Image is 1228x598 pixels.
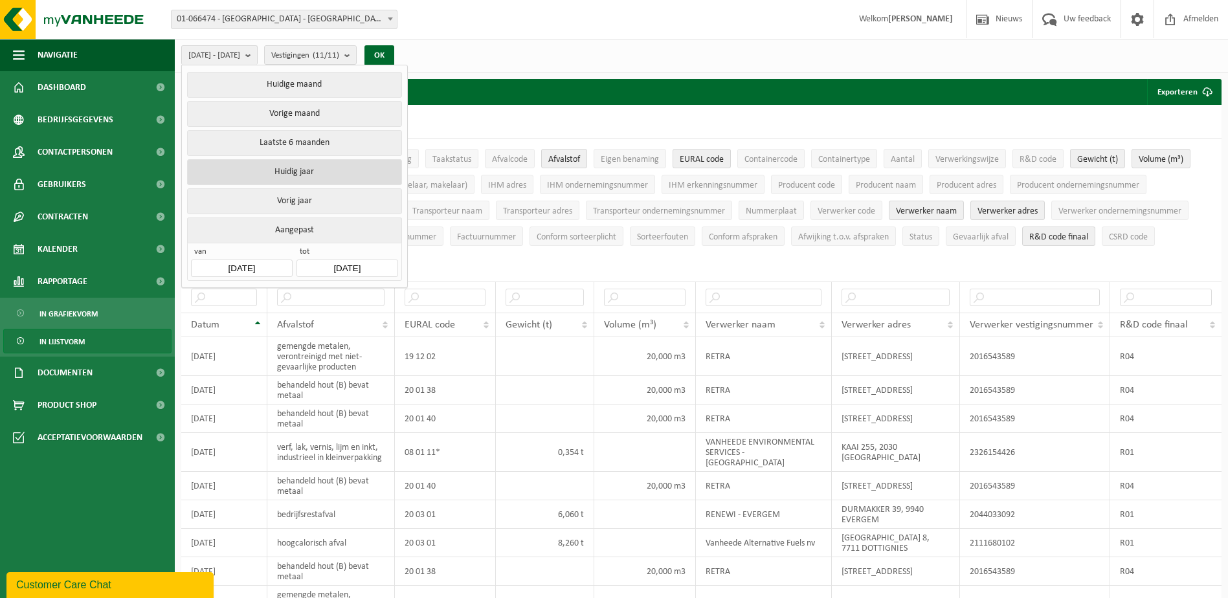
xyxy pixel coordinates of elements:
[953,232,1009,242] span: Gevaarlijk afval
[296,247,397,260] span: tot
[1110,337,1222,376] td: R04
[188,46,240,65] span: [DATE] - [DATE]
[1110,433,1222,472] td: R01
[485,149,535,168] button: AfvalcodeAfvalcode: Activate to sort
[1147,79,1220,105] button: Exporteren
[1020,155,1056,164] span: R&D code
[264,45,357,65] button: Vestigingen(11/11)
[856,181,916,190] span: Producent naam
[1110,529,1222,557] td: R01
[181,500,267,529] td: [DATE]
[267,472,396,500] td: behandeld hout (B) bevat metaal
[1110,472,1222,500] td: R04
[594,149,666,168] button: Eigen benamingEigen benaming: Activate to sort
[187,130,401,156] button: Laatste 6 maanden
[267,337,396,376] td: gemengde metalen, verontreinigd met niet-gevaarlijke producten
[832,472,959,500] td: [STREET_ADDRESS]
[832,557,959,586] td: [STREET_ADDRESS]
[960,472,1110,500] td: 2016543589
[593,206,725,216] span: Transporteur ondernemingsnummer
[38,233,78,265] span: Kalender
[3,329,172,353] a: In lijstvorm
[38,104,113,136] span: Bedrijfsgegevens
[832,529,959,557] td: [GEOGRAPHIC_DATA] 8, 7711 DOTTIGNIES
[662,175,765,194] button: IHM erkenningsnummerIHM erkenningsnummer: Activate to sort
[1017,181,1139,190] span: Producent ondernemingsnummer
[267,529,396,557] td: hoogcalorisch afval
[181,376,267,404] td: [DATE]
[181,557,267,586] td: [DATE]
[946,227,1016,246] button: Gevaarlijk afval : Activate to sort
[594,472,697,500] td: 20,000 m3
[506,320,552,330] span: Gewicht (t)
[181,404,267,433] td: [DATE]
[547,181,648,190] span: IHM ondernemingsnummer
[38,201,88,233] span: Contracten
[586,201,732,220] button: Transporteur ondernemingsnummerTransporteur ondernemingsnummer : Activate to sort
[818,155,870,164] span: Containertype
[1120,320,1188,330] span: R&D code finaal
[737,149,805,168] button: ContainercodeContainercode: Activate to sort
[38,357,93,389] span: Documenten
[181,45,258,65] button: [DATE] - [DATE]
[1022,227,1095,246] button: R&D code finaalR&amp;D code finaal: Activate to sort
[960,376,1110,404] td: 2016543589
[1058,206,1181,216] span: Verwerker ondernemingsnummer
[960,557,1110,586] td: 2016543589
[267,557,396,586] td: behandeld hout (B) bevat metaal
[604,320,656,330] span: Volume (m³)
[696,472,832,500] td: RETRA
[960,500,1110,529] td: 2044033092
[702,227,785,246] button: Conform afspraken : Activate to sort
[798,232,889,242] span: Afwijking t.o.v. afspraken
[930,175,1003,194] button: Producent adresProducent adres: Activate to sort
[1102,227,1155,246] button: CSRD codeCSRD code: Activate to sort
[902,227,939,246] button: StatusStatus: Activate to sort
[364,45,394,66] button: OK
[1051,201,1189,220] button: Verwerker ondernemingsnummerVerwerker ondernemingsnummer: Activate to sort
[395,433,496,472] td: 08 01 11*
[832,500,959,529] td: DURMAKKER 39, 9940 EVERGEM
[1029,232,1088,242] span: R&D code finaal
[530,227,623,246] button: Conform sorteerplicht : Activate to sort
[1077,155,1118,164] span: Gewicht (t)
[537,232,616,242] span: Conform sorteerplicht
[818,206,875,216] span: Verwerker code
[811,149,877,168] button: ContainertypeContainertype: Activate to sort
[496,500,594,529] td: 6,060 t
[1110,376,1222,404] td: R04
[39,302,98,326] span: In grafiekvorm
[842,320,911,330] span: Verwerker adres
[187,159,401,185] button: Huidig jaar
[395,557,496,586] td: 20 01 38
[673,149,731,168] button: EURAL codeEURAL code: Activate to sort
[937,181,996,190] span: Producent adres
[960,337,1110,376] td: 2016543589
[935,155,999,164] span: Verwerkingswijze
[405,201,489,220] button: Transporteur naamTransporteur naam: Activate to sort
[888,14,953,24] strong: [PERSON_NAME]
[680,155,724,164] span: EURAL code
[1109,232,1148,242] span: CSRD code
[39,329,85,354] span: In lijstvorm
[832,376,959,404] td: [STREET_ADDRESS]
[38,136,113,168] span: Contactpersonen
[481,175,533,194] button: IHM adresIHM adres: Activate to sort
[696,337,832,376] td: RETRA
[267,433,396,472] td: verf, lak, vernis, lijm en inkt, industrieel in kleinverpakking
[496,433,594,472] td: 0,354 t
[313,51,339,60] count: (11/11)
[38,265,87,298] span: Rapportage
[696,404,832,433] td: RETRA
[696,433,832,472] td: VANHEEDE ENVIRONMENTAL SERVICES - [GEOGRAPHIC_DATA]
[594,376,697,404] td: 20,000 m3
[38,39,78,71] span: Navigatie
[832,404,959,433] td: [STREET_ADDRESS]
[425,149,478,168] button: TaakstatusTaakstatus: Activate to sort
[960,433,1110,472] td: 2326154426
[594,557,697,586] td: 20,000 m3
[1139,155,1183,164] span: Volume (m³)
[395,376,496,404] td: 20 01 38
[6,570,216,598] iframe: chat widget
[496,201,579,220] button: Transporteur adresTransporteur adres: Activate to sort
